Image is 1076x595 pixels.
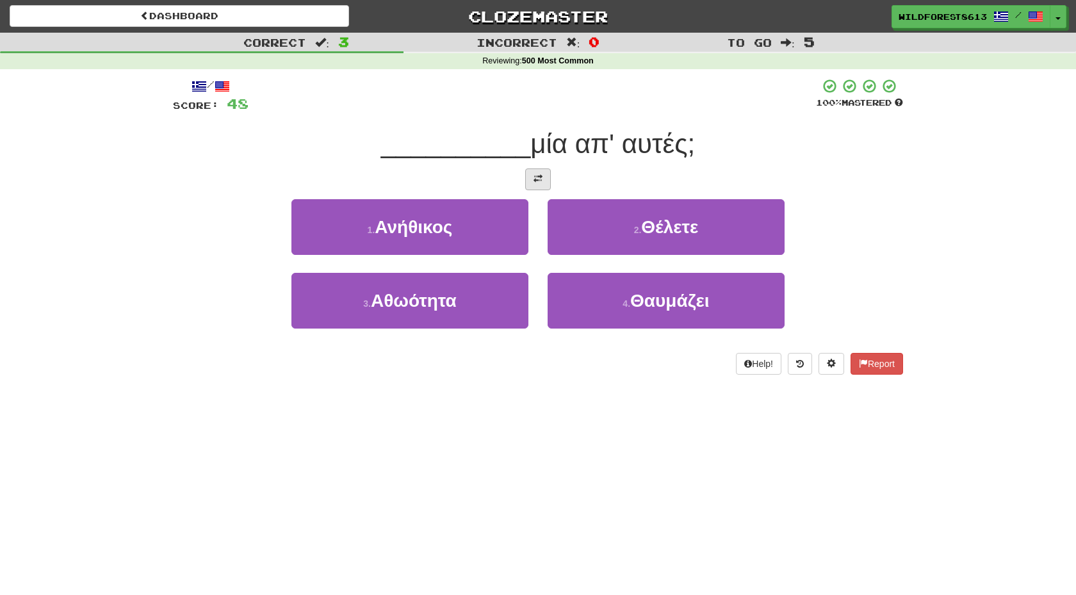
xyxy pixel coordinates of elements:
[899,11,987,22] span: WildForest8613
[781,37,795,48] span: :
[530,129,695,159] span: μία απ' αυτές;
[368,5,708,28] a: Clozemaster
[525,168,551,190] button: Toggle translation (alt+t)
[623,298,630,309] small: 4 .
[371,291,457,311] span: Αθωότητα
[173,78,249,94] div: /
[727,36,772,49] span: To go
[173,100,219,111] span: Score:
[1015,10,1022,19] span: /
[804,34,815,49] span: 5
[566,37,580,48] span: :
[363,298,371,309] small: 3 .
[477,36,557,49] span: Incorrect
[243,36,306,49] span: Correct
[892,5,1050,28] a: WildForest8613 /
[816,97,842,108] span: 100 %
[630,291,710,311] span: Θαυμάζει
[368,225,375,235] small: 1 .
[788,353,812,375] button: Round history (alt+y)
[338,34,349,49] span: 3
[291,273,528,329] button: 3.Αθωότητα
[291,199,528,255] button: 1.Ανήθικος
[641,217,698,237] span: Θέλετε
[315,37,329,48] span: :
[548,273,785,329] button: 4.Θαυμάζει
[589,34,599,49] span: 0
[548,199,785,255] button: 2.Θέλετε
[736,353,781,375] button: Help!
[375,217,452,237] span: Ανήθικος
[634,225,642,235] small: 2 .
[381,129,531,159] span: __________
[227,95,249,111] span: 48
[522,56,594,65] strong: 500 Most Common
[816,97,903,109] div: Mastered
[10,5,349,27] a: Dashboard
[851,353,903,375] button: Report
